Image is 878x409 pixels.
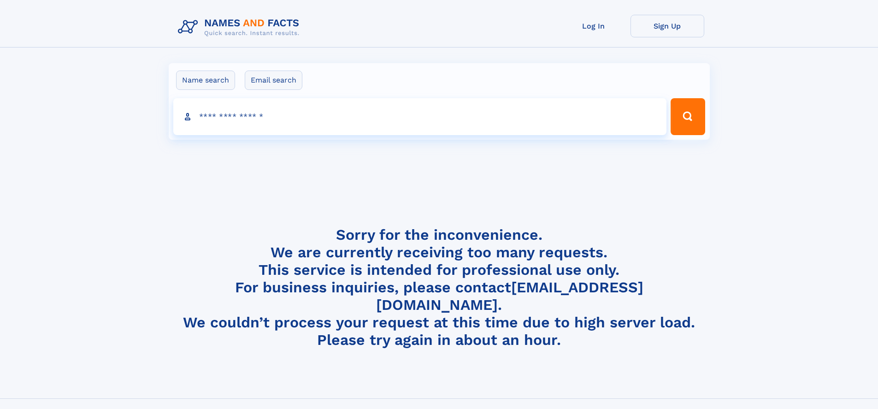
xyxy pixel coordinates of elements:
[671,98,705,135] button: Search Button
[174,15,307,40] img: Logo Names and Facts
[173,98,667,135] input: search input
[631,15,704,37] a: Sign Up
[245,71,302,90] label: Email search
[176,71,235,90] label: Name search
[557,15,631,37] a: Log In
[174,226,704,349] h4: Sorry for the inconvenience. We are currently receiving too many requests. This service is intend...
[376,279,643,314] a: [EMAIL_ADDRESS][DOMAIN_NAME]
